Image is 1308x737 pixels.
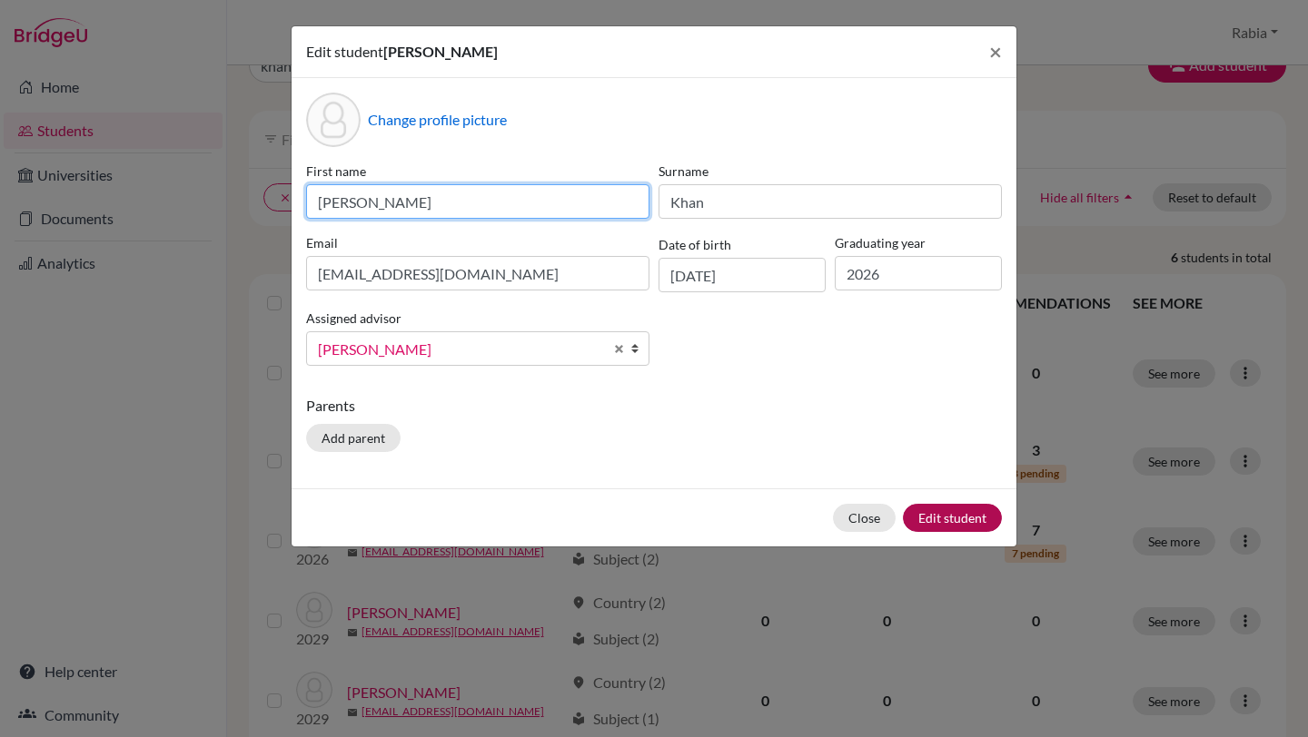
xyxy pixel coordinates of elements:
button: Edit student [903,504,1002,532]
label: Assigned advisor [306,309,401,328]
button: Close [833,504,896,532]
span: [PERSON_NAME] [383,43,498,60]
p: Parents [306,395,1002,417]
button: Close [975,26,1016,77]
button: Add parent [306,424,401,452]
span: [PERSON_NAME] [318,338,603,361]
label: Date of birth [659,235,731,254]
label: Graduating year [835,233,1002,252]
span: Edit student [306,43,383,60]
span: × [989,38,1002,64]
label: First name [306,162,649,181]
div: Profile picture [306,93,361,147]
label: Email [306,233,649,252]
label: Surname [659,162,1002,181]
input: dd/mm/yyyy [659,258,826,292]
